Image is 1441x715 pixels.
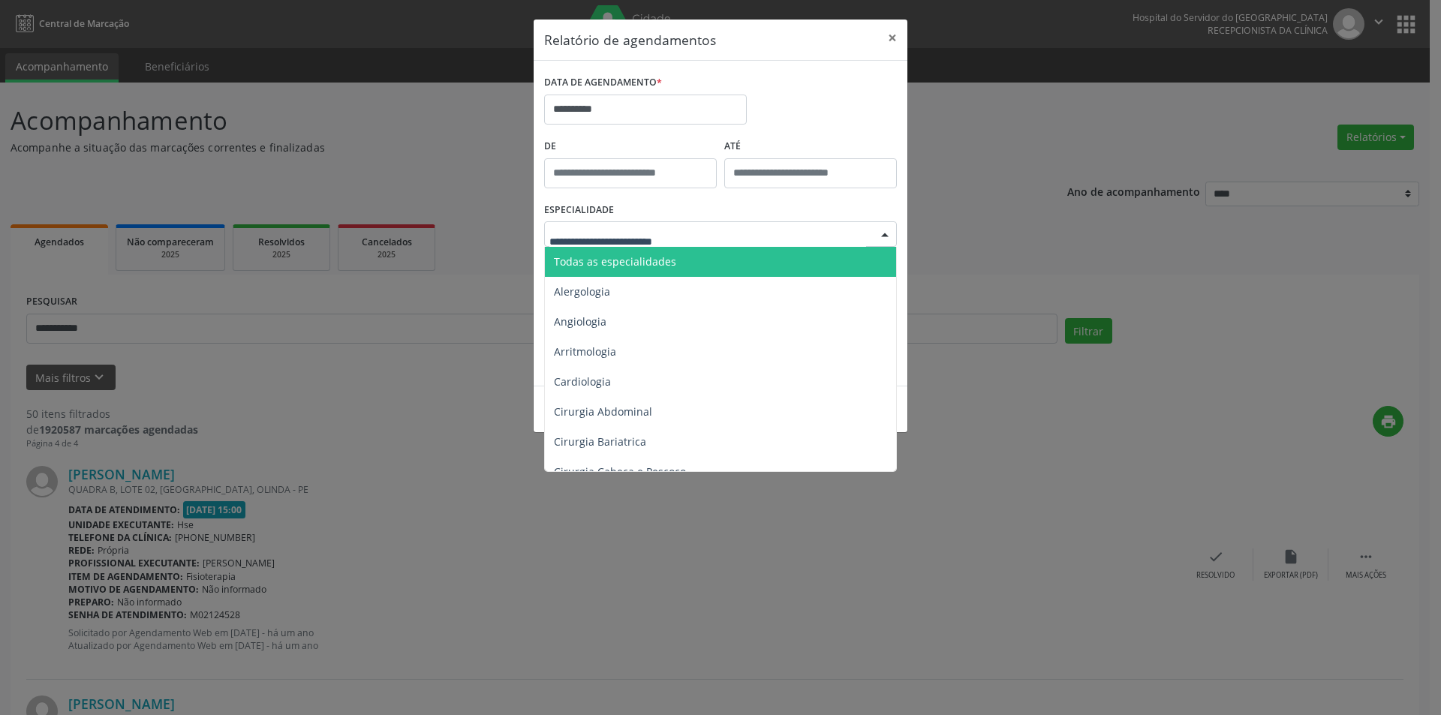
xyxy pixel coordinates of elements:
[877,20,907,56] button: Close
[554,374,611,389] span: Cardiologia
[554,314,606,329] span: Angiologia
[544,71,662,95] label: DATA DE AGENDAMENTO
[554,344,616,359] span: Arritmologia
[724,135,897,158] label: ATÉ
[544,199,614,222] label: ESPECIALIDADE
[554,464,686,479] span: Cirurgia Cabeça e Pescoço
[544,135,717,158] label: De
[544,30,716,50] h5: Relatório de agendamentos
[554,284,610,299] span: Alergologia
[554,254,676,269] span: Todas as especialidades
[554,404,652,419] span: Cirurgia Abdominal
[554,434,646,449] span: Cirurgia Bariatrica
